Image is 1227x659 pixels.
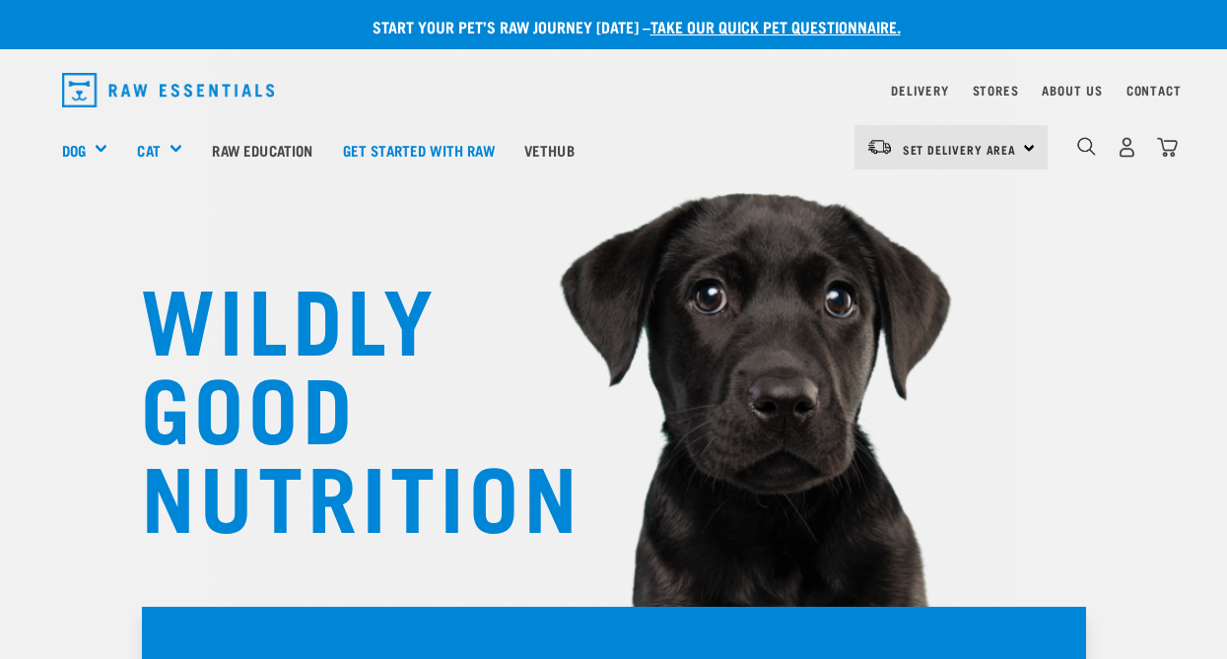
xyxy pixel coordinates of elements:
[62,73,275,107] img: Raw Essentials Logo
[973,87,1019,94] a: Stores
[1117,137,1137,158] img: user.png
[903,146,1017,153] span: Set Delivery Area
[141,271,535,537] h1: WILDLY GOOD NUTRITION
[1042,87,1102,94] a: About Us
[46,65,1182,115] nav: dropdown navigation
[866,138,893,156] img: van-moving.png
[328,110,510,189] a: Get started with Raw
[1126,87,1182,94] a: Contact
[510,110,589,189] a: Vethub
[891,87,948,94] a: Delivery
[1157,137,1178,158] img: home-icon@2x.png
[650,22,901,31] a: take our quick pet questionnaire.
[1077,137,1096,156] img: home-icon-1@2x.png
[62,139,86,162] a: Dog
[137,139,160,162] a: Cat
[197,110,327,189] a: Raw Education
